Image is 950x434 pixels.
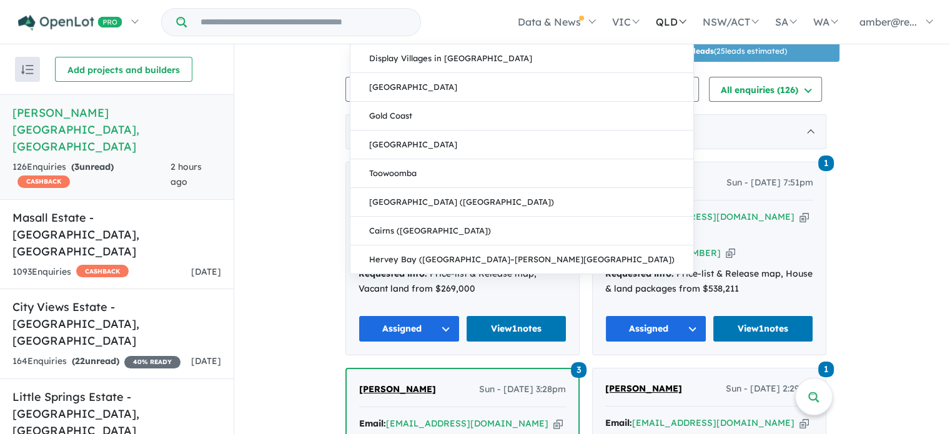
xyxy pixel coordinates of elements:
[386,418,548,429] a: [EMAIL_ADDRESS][DOMAIN_NAME]
[12,354,181,369] div: 164 Enquir ies
[191,355,221,367] span: [DATE]
[72,355,119,367] strong: ( unread)
[55,57,192,82] button: Add projects and builders
[350,188,693,217] a: [GEOGRAPHIC_DATA] ([GEOGRAPHIC_DATA])
[818,154,834,171] a: 1
[350,159,693,188] a: Toowoomba
[605,315,706,342] button: Assigned
[726,382,813,397] span: Sun - [DATE] 2:29pm
[74,161,79,172] span: 3
[345,114,826,149] div: [DATE]
[345,77,485,102] button: Team member settings (11)
[359,267,567,297] div: Price-list & Release map, Vacant land from $269,000
[466,315,567,342] a: View1notes
[76,265,129,277] span: CASHBACK
[350,131,693,159] a: [GEOGRAPHIC_DATA]
[171,161,202,187] span: 2 hours ago
[18,15,122,31] img: Openlot PRO Logo White
[12,160,171,190] div: 126 Enquir ies
[12,298,221,349] h5: City Views Estate - [GEOGRAPHIC_DATA] , [GEOGRAPHIC_DATA]
[124,356,181,368] span: 40 % READY
[709,77,822,102] button: All enquiries (126)
[632,417,794,428] a: [EMAIL_ADDRESS][DOMAIN_NAME]
[359,382,436,397] a: [PERSON_NAME]
[191,266,221,277] span: [DATE]
[71,161,114,172] strong: ( unread)
[350,102,693,131] a: Gold Coast
[726,247,735,260] button: Copy
[818,155,834,171] span: 1
[359,315,460,342] button: Assigned
[799,210,809,224] button: Copy
[605,267,813,297] div: Price-list & Release map, House & land packages from $538,211
[350,73,693,102] a: [GEOGRAPHIC_DATA]
[350,217,693,245] a: Cairns ([GEOGRAPHIC_DATA])
[818,362,834,377] span: 1
[553,417,563,430] button: Copy
[818,360,834,377] a: 1
[799,417,809,430] button: Copy
[605,417,632,428] strong: Email:
[12,104,221,155] h5: [PERSON_NAME][GEOGRAPHIC_DATA] , [GEOGRAPHIC_DATA]
[479,382,566,397] span: Sun - [DATE] 3:28pm
[605,383,682,394] span: [PERSON_NAME]
[359,383,436,395] span: [PERSON_NAME]
[359,418,386,429] strong: Email:
[12,209,221,260] h5: Masall Estate - [GEOGRAPHIC_DATA] , [GEOGRAPHIC_DATA]
[17,175,70,188] span: CASHBACK
[605,382,682,397] a: [PERSON_NAME]
[571,361,586,378] a: 3
[713,315,814,342] a: View1notes
[189,9,418,36] input: Try estate name, suburb, builder or developer
[632,211,794,222] a: [EMAIL_ADDRESS][DOMAIN_NAME]
[726,175,813,190] span: Sun - [DATE] 7:51pm
[571,362,586,378] span: 3
[12,265,129,280] div: 1093 Enquir ies
[75,355,85,367] span: 22
[350,44,693,73] a: Display Villages in [GEOGRAPHIC_DATA]
[859,16,917,28] span: amber@re...
[350,245,693,274] a: Hervey Bay ([GEOGRAPHIC_DATA]–[PERSON_NAME][GEOGRAPHIC_DATA])
[21,65,34,74] img: sort.svg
